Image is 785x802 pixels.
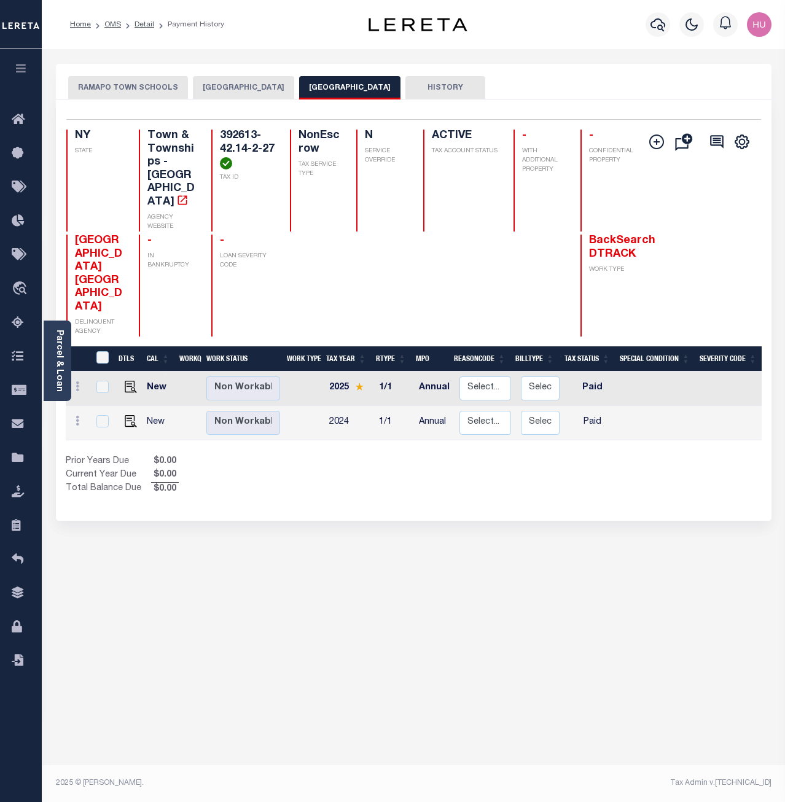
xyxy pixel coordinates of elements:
a: OMS [104,21,121,28]
span: $0.00 [151,469,179,482]
th: Work Status [201,346,285,372]
th: Special Condition: activate to sort column ascending [615,346,695,372]
span: $0.00 [151,483,179,496]
p: IN BANKRUPTCY [147,252,197,270]
span: [GEOGRAPHIC_DATA] [GEOGRAPHIC_DATA] [75,235,122,313]
th: MPO [411,346,449,372]
td: 1/1 [374,406,414,440]
td: Paid [564,406,620,440]
th: BillType: activate to sort column ascending [510,346,559,372]
th: Tax Status: activate to sort column ascending [559,346,615,372]
h4: NonEscrow [299,130,342,156]
p: STATE [75,147,124,156]
td: 2025 [324,372,374,406]
th: ReasonCode: activate to sort column ascending [449,346,510,372]
a: Parcel & Loan [55,330,63,392]
th: &nbsp;&nbsp;&nbsp;&nbsp;&nbsp;&nbsp;&nbsp;&nbsp;&nbsp;&nbsp; [66,346,89,372]
img: logo-dark.svg [369,18,467,31]
td: Prior Years Due [66,455,151,469]
th: Work Type [282,346,321,372]
p: AGENCY WEBSITE [147,213,197,232]
td: Paid [564,372,620,406]
p: LOAN SEVERITY CODE [220,252,275,270]
span: - [147,235,152,246]
h4: ACTIVE [432,130,499,143]
p: SERVICE OVERRIDE [365,147,408,165]
h4: Town & Townships - [GEOGRAPHIC_DATA] [147,130,197,209]
td: 2024 [324,406,374,440]
th: &nbsp; [89,346,114,372]
th: Tax Year: activate to sort column ascending [321,346,371,372]
li: Payment History [154,19,224,30]
a: Detail [135,21,154,28]
td: Total Balance Due [66,482,151,496]
button: RAMAPO TOWN SCHOOLS [68,76,188,99]
a: Home [70,21,91,28]
p: DELINQUENT AGENCY [75,318,124,337]
p: WORK TYPE [589,265,638,274]
td: Annual [414,406,455,440]
button: HISTORY [405,76,485,99]
button: [GEOGRAPHIC_DATA] [193,76,294,99]
td: New [142,406,174,440]
span: - [589,130,593,141]
th: WorkQ [174,346,201,372]
p: TAX ID [220,173,275,182]
span: - [522,130,526,141]
p: WITH ADDITIONAL PROPERTY [522,147,566,174]
td: Current Year Due [66,469,151,482]
h4: 392613-42.14-2-27 [220,130,275,169]
th: CAL: activate to sort column ascending [142,346,174,372]
th: Severity Code: activate to sort column ascending [695,346,762,372]
p: TAX ACCOUNT STATUS [432,147,499,156]
img: svg+xml;base64,PHN2ZyB4bWxucz0iaHR0cDovL3d3dy53My5vcmcvMjAwMC9zdmciIHBvaW50ZXItZXZlbnRzPSJub25lIi... [747,12,771,37]
p: CONFIDENTIAL PROPERTY [589,147,638,165]
i: travel_explore [12,281,31,297]
td: 1/1 [374,372,414,406]
h4: N [365,130,408,143]
span: BackSearch DTRACK [589,235,655,260]
span: - [220,235,224,246]
th: RType: activate to sort column ascending [371,346,411,372]
td: New [142,372,174,406]
p: TAX SERVICE TYPE [299,160,342,179]
td: Annual [414,372,455,406]
th: DTLS [114,346,142,372]
img: Star.svg [355,383,364,391]
h4: NY [75,130,124,143]
button: [GEOGRAPHIC_DATA] [299,76,400,99]
span: $0.00 [151,455,179,469]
